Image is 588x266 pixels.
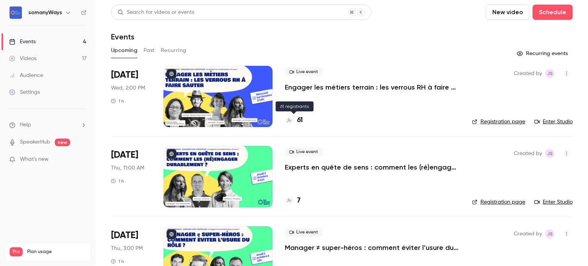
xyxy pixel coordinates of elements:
[285,83,460,92] a: Engager les métiers terrain : les verrous RH à faire sauter
[9,55,36,62] div: Videos
[9,72,43,79] div: Audience
[111,66,151,127] div: Oct 1 Wed, 2:00 PM (Europe/Paris)
[20,121,31,129] span: Help
[297,115,303,126] h4: 61
[285,115,303,126] a: 61
[285,228,323,237] span: Live event
[111,164,144,172] span: Thu, 11:00 AM
[111,69,138,81] span: [DATE]
[547,69,553,78] span: JS
[55,139,70,146] span: new
[111,32,134,41] h1: Events
[514,149,542,158] span: Created by
[472,118,525,126] a: Registration page
[28,9,62,16] h6: somanyWays
[486,5,529,20] button: New video
[111,178,124,184] div: 1 h
[534,198,573,206] a: Enter Studio
[111,44,137,57] button: Upcoming
[20,138,50,146] a: SpeakerHub
[545,149,554,158] span: Julia Sueur
[285,196,301,206] a: 7
[9,38,36,46] div: Events
[545,229,554,238] span: Julia Sueur
[472,198,525,206] a: Registration page
[532,5,573,20] button: Schedule
[285,67,323,77] span: Live event
[161,44,186,57] button: Recurring
[20,155,49,163] span: What's new
[513,47,573,60] button: Recurring events
[285,163,460,172] a: Experts en quête de sens : comment les (ré)engager durablement ?
[9,88,40,96] div: Settings
[10,247,23,256] span: Pro
[297,196,301,206] h4: 7
[10,7,22,19] img: somanyWays
[545,69,554,78] span: Julia Sueur
[111,229,138,242] span: [DATE]
[111,258,124,264] div: 1 h
[118,8,194,16] div: Search for videos or events
[144,44,155,57] button: Past
[285,147,323,157] span: Live event
[111,84,145,92] span: Wed, 2:00 PM
[111,98,124,104] div: 1 h
[111,149,138,161] span: [DATE]
[285,243,460,252] a: Manager ≠ super-héros : comment éviter l’usure du rôle ?
[534,118,573,126] a: Enter Studio
[514,69,542,78] span: Created by
[27,249,86,255] span: Plan usage
[111,146,151,207] div: Oct 2 Thu, 11:00 AM (Europe/Paris)
[547,229,553,238] span: JS
[514,229,542,238] span: Created by
[9,121,87,129] li: help-dropdown-opener
[547,149,553,158] span: JS
[111,245,143,252] span: Thu, 3:00 PM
